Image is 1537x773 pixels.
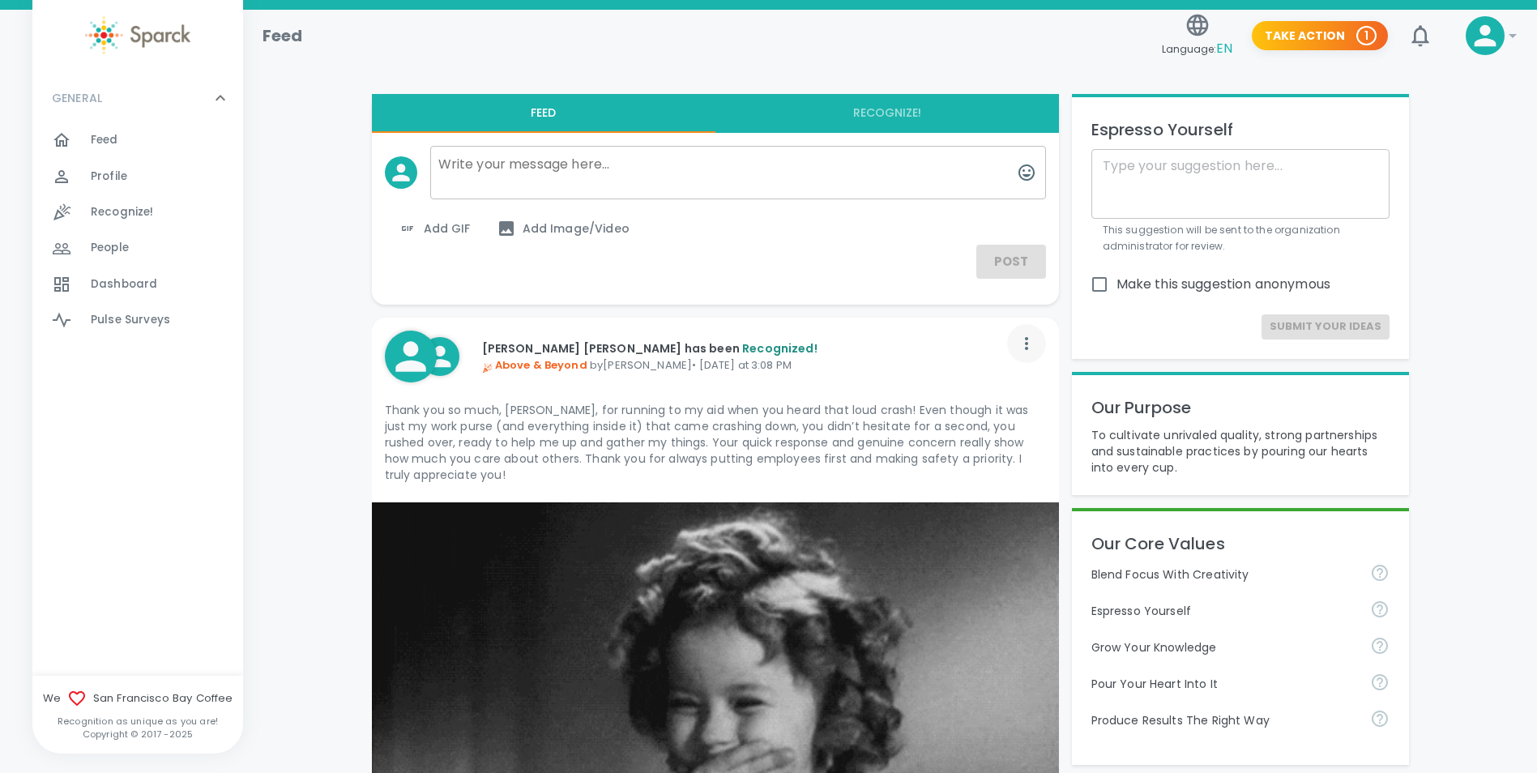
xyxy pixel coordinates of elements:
[32,302,243,338] a: Pulse Surveys
[1091,712,1357,728] p: Produce Results The Right Way
[1091,566,1357,583] p: Blend Focus With Creativity
[32,122,243,344] div: GENERAL
[91,204,154,220] span: Recognize!
[32,74,243,122] div: GENERAL
[91,312,170,328] span: Pulse Surveys
[372,94,1059,133] div: interaction tabs
[398,219,471,238] span: Add GIF
[482,357,587,373] span: Above & Beyond
[1091,395,1390,421] p: Our Purpose
[32,728,243,741] p: Copyright © 2017 - 2025
[263,23,303,49] h1: Feed
[715,94,1059,133] button: Recognize!
[32,689,243,708] span: We San Francisco Bay Coffee
[385,402,1046,483] p: Thank you so much, [PERSON_NAME], for running to my aid when you heard that loud crash! Even thou...
[1370,636,1390,656] svg: Follow your curiosity and learn together
[1091,531,1390,557] p: Our Core Values
[1091,639,1357,656] p: Grow Your Knowledge
[52,90,102,106] p: GENERAL
[497,219,630,238] span: Add Image/Video
[482,340,1014,357] p: [PERSON_NAME] [PERSON_NAME] has been
[1162,38,1232,60] span: Language:
[91,169,127,185] span: Profile
[32,16,243,54] a: Sparck logo
[32,715,243,728] p: Recognition as unique as you are!
[1116,275,1331,294] span: Make this suggestion anonymous
[1370,563,1390,583] svg: Achieve goals today and innovate for tomorrow
[32,122,243,158] a: Feed
[91,132,118,148] span: Feed
[91,240,129,256] span: People
[1216,39,1232,58] span: EN
[1091,117,1390,143] p: Espresso Yourself
[372,94,715,133] button: Feed
[482,357,1014,374] p: by [PERSON_NAME] • [DATE] at 3:08 PM
[91,276,157,293] span: Dashboard
[1370,709,1390,728] svg: Find success working together and doing the right thing
[742,340,818,357] span: Recognized!
[1370,600,1390,619] svg: Share your voice and your ideas
[32,194,243,230] a: Recognize!
[32,267,243,302] a: Dashboard
[1091,603,1357,619] p: Espresso Yourself
[32,230,243,266] a: People
[1370,673,1390,692] svg: Come to work to make a difference in your own way
[85,16,190,54] img: Sparck logo
[1091,676,1357,692] p: Pour Your Heart Into It
[32,159,243,194] a: Profile
[1103,222,1378,254] p: This suggestion will be sent to the organization administrator for review.
[1252,21,1388,51] button: Take Action 1
[1091,427,1390,476] p: To cultivate unrivaled quality, strong partnerships and sustainable practices by pouring our hear...
[1155,7,1239,65] button: Language:EN
[1364,28,1368,44] p: 1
